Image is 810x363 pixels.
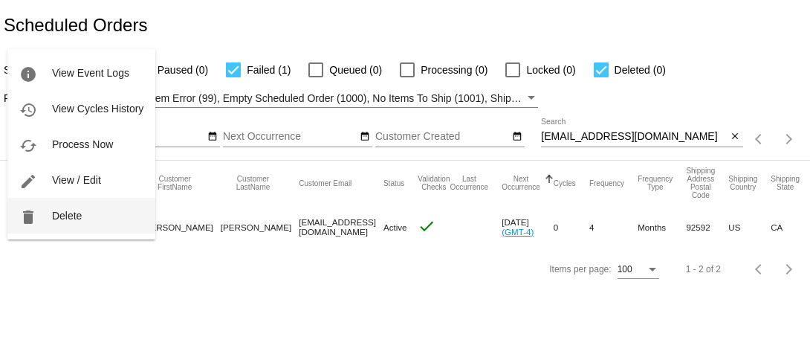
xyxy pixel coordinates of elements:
[52,210,82,222] span: Delete
[19,173,37,190] mat-icon: edit
[52,174,101,186] span: View / Edit
[19,208,37,226] mat-icon: delete
[19,65,37,83] mat-icon: info
[19,137,37,155] mat-icon: cached
[19,101,37,119] mat-icon: history
[52,103,143,115] span: View Cycles History
[52,138,113,150] span: Process Now
[52,67,129,79] span: View Event Logs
